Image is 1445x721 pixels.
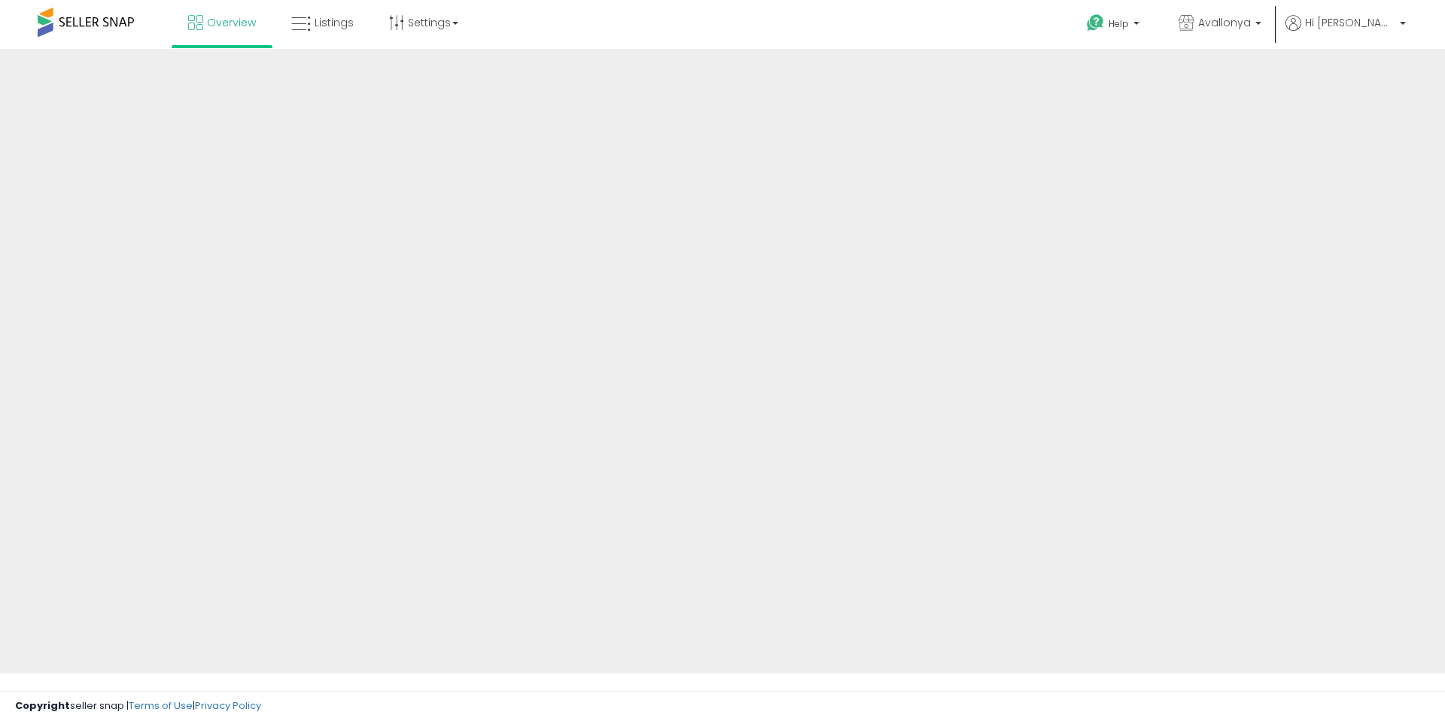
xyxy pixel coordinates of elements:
[1285,15,1406,49] a: Hi [PERSON_NAME]
[1075,2,1154,49] a: Help
[1198,15,1251,30] span: Avallonya
[1109,17,1129,30] span: Help
[1086,14,1105,32] i: Get Help
[207,15,256,30] span: Overview
[315,15,354,30] span: Listings
[1305,15,1395,30] span: Hi [PERSON_NAME]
